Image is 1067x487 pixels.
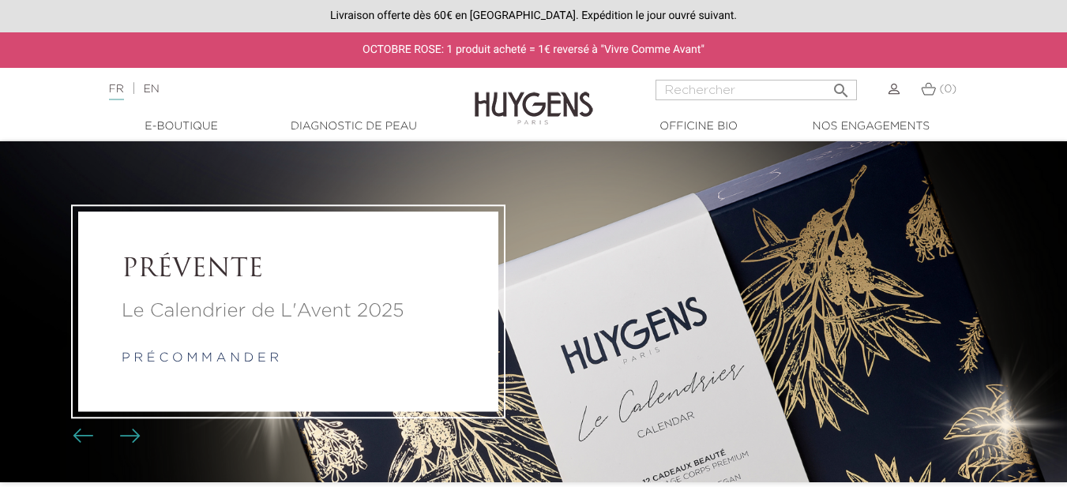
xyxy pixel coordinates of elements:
i:  [832,77,851,96]
a: EN [143,84,159,95]
a: Officine Bio [620,118,778,135]
div: | [101,80,433,99]
img: Huygens [475,66,593,127]
a: Nos engagements [792,118,950,135]
a: PRÉVENTE [122,255,455,285]
button:  [827,75,855,96]
span: (0) [939,84,956,95]
a: Le Calendrier de L'Avent 2025 [122,298,455,326]
div: Boutons du carrousel [79,425,130,448]
a: E-Boutique [103,118,261,135]
a: Diagnostic de peau [275,118,433,135]
input: Rechercher [656,80,857,100]
a: p r é c o m m a n d e r [122,353,279,365]
a: FR [109,84,124,100]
